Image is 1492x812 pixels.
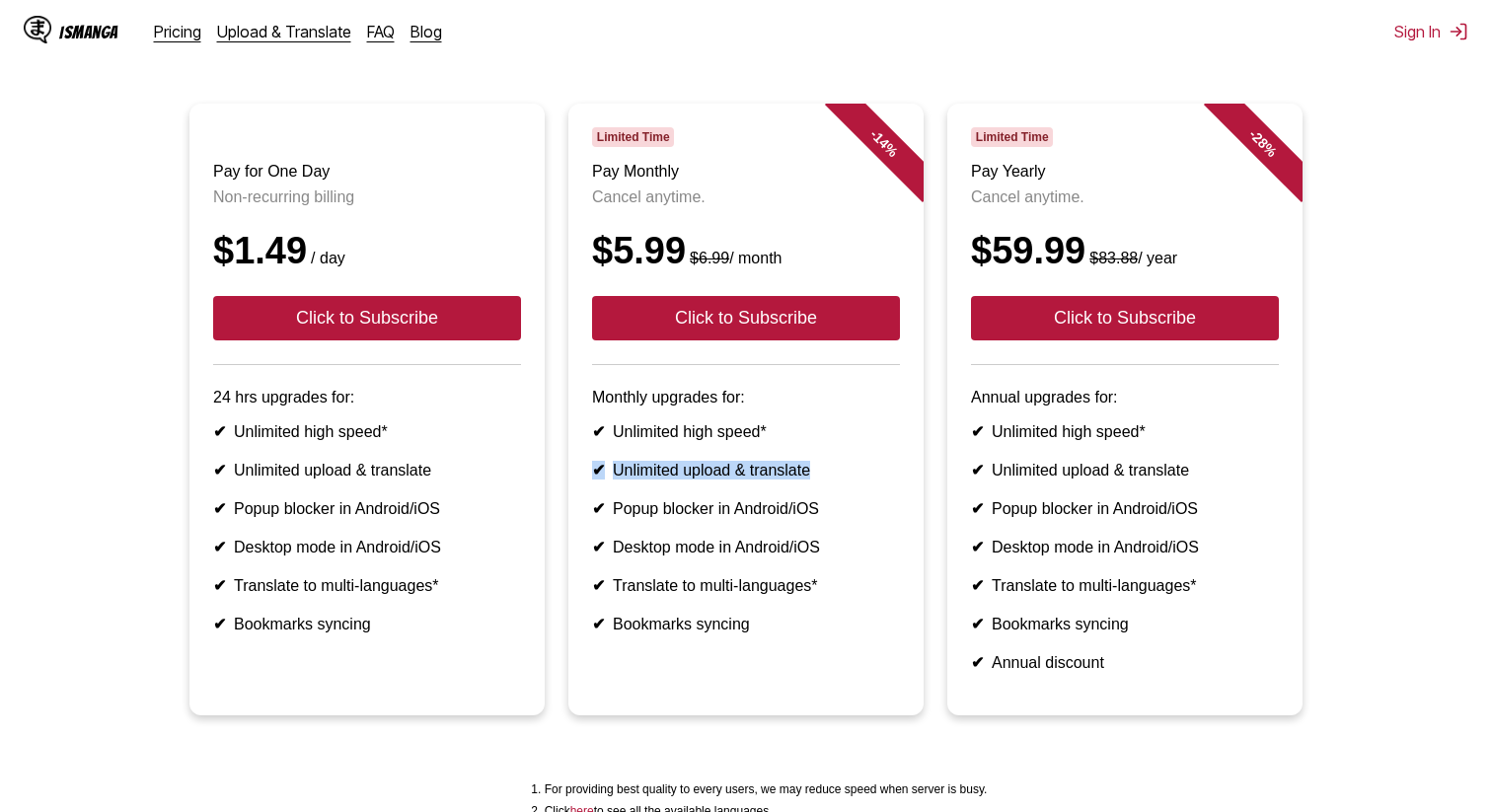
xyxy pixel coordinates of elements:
b: ✔ [971,423,984,440]
a: IsManga LogoIsManga [24,16,154,47]
button: Sign In [1394,22,1468,41]
b: ✔ [971,577,984,594]
s: $83.88 [1089,250,1138,266]
li: Unlimited upload & translate [213,461,521,480]
li: Unlimited high speed* [971,422,1279,441]
div: - 14 % [825,84,943,202]
b: ✔ [971,500,984,517]
a: Upload & Translate [217,22,351,41]
p: Non-recurring billing [213,188,521,206]
li: Desktop mode in Android/iOS [592,538,900,556]
li: Desktop mode in Android/iOS [971,538,1279,556]
b: ✔ [971,616,984,632]
li: Annual discount [971,653,1279,672]
li: Translate to multi-languages* [213,576,521,595]
p: Cancel anytime. [971,188,1279,206]
div: - 28 % [1204,84,1322,202]
li: Translate to multi-languages* [592,576,900,595]
button: Click to Subscribe [213,296,521,340]
li: Translate to multi-languages* [971,576,1279,595]
li: Unlimited upload & translate [971,461,1279,480]
small: / day [307,250,345,266]
b: ✔ [971,654,984,671]
p: Cancel anytime. [592,188,900,206]
b: ✔ [592,423,605,440]
b: ✔ [213,423,226,440]
b: ✔ [971,539,984,555]
b: ✔ [213,539,226,555]
h3: Pay Yearly [971,163,1279,181]
img: Sign out [1449,22,1468,41]
b: ✔ [592,462,605,479]
small: / year [1085,250,1177,266]
div: $5.99 [592,230,900,272]
a: FAQ [367,22,395,41]
a: Blog [410,22,442,41]
a: Pricing [154,22,201,41]
span: Limited Time [971,127,1053,147]
p: Annual upgrades for: [971,389,1279,406]
div: $59.99 [971,230,1279,272]
b: ✔ [592,616,605,632]
b: ✔ [592,500,605,517]
b: ✔ [592,539,605,555]
p: Monthly upgrades for: [592,389,900,406]
li: Desktop mode in Android/iOS [213,538,521,556]
button: Click to Subscribe [971,296,1279,340]
li: For providing best quality to every users, we may reduce speed when server is busy. [545,782,988,796]
li: Bookmarks syncing [592,615,900,633]
li: Unlimited upload & translate [592,461,900,480]
b: ✔ [592,577,605,594]
span: Limited Time [592,127,674,147]
h3: Pay Monthly [592,163,900,181]
li: Popup blocker in Android/iOS [213,499,521,518]
div: IsManga [59,23,118,41]
li: Bookmarks syncing [971,615,1279,633]
li: Unlimited high speed* [592,422,900,441]
div: $1.49 [213,230,521,272]
b: ✔ [213,500,226,517]
b: ✔ [213,462,226,479]
b: ✔ [213,577,226,594]
li: Popup blocker in Android/iOS [971,499,1279,518]
b: ✔ [213,616,226,632]
li: Bookmarks syncing [213,615,521,633]
b: ✔ [971,462,984,479]
s: $6.99 [690,250,729,266]
button: Click to Subscribe [592,296,900,340]
li: Popup blocker in Android/iOS [592,499,900,518]
p: 24 hrs upgrades for: [213,389,521,406]
li: Unlimited high speed* [213,422,521,441]
h3: Pay for One Day [213,163,521,181]
img: IsManga Logo [24,16,51,43]
small: / month [686,250,782,266]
